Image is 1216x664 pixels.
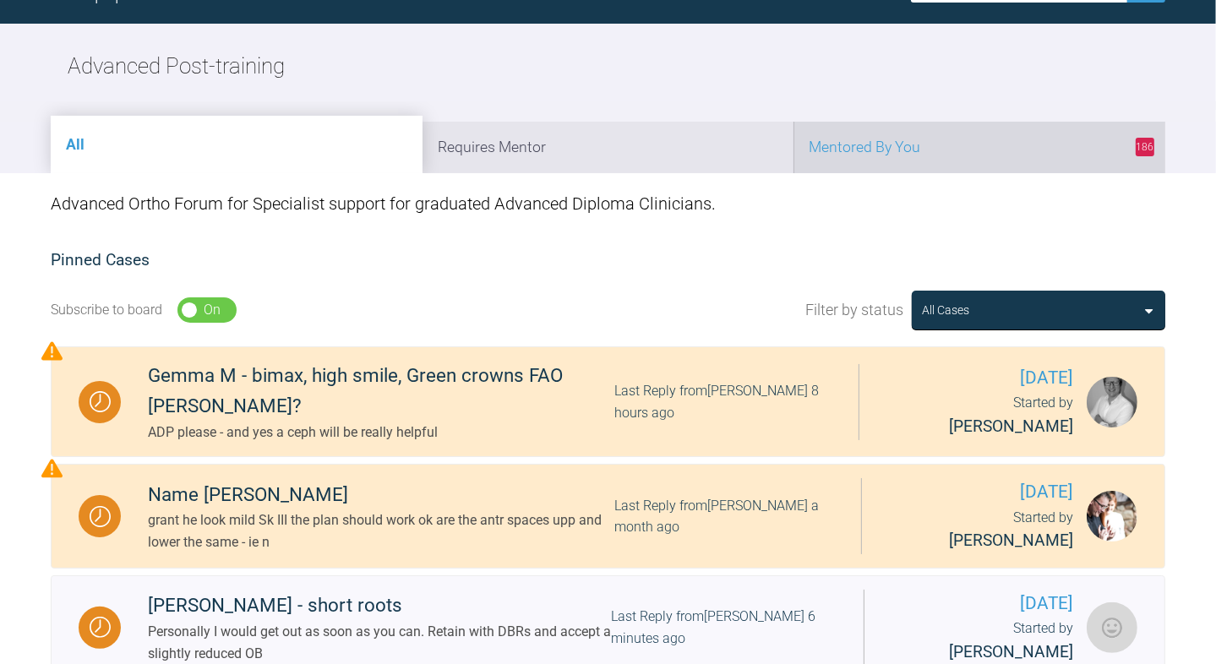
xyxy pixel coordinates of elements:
li: All [51,116,423,173]
a: WaitingGemma M - bimax, high smile, Green crowns FAO [PERSON_NAME]?ADP please - and yes a ceph wi... [51,346,1165,457]
div: Personally I would get out as soon as you can. Retain with DBRs and accept a slightly reduced OB [148,621,611,664]
span: [DATE] [892,590,1073,618]
div: All Cases [922,301,969,319]
div: Gemma M - bimax, high smile, Green crowns FAO [PERSON_NAME]? [148,361,614,422]
div: Last Reply from [PERSON_NAME] a month ago [614,495,834,538]
div: Started by [889,507,1073,554]
div: Subscribe to board [51,299,162,321]
div: grant he look mild Sk III the plan should work ok are the antr spaces upp and lower the same - ie n [148,509,614,552]
div: [PERSON_NAME] - short roots [148,591,611,621]
h2: Advanced Post-training [68,49,285,84]
div: On [204,299,221,321]
li: Requires Mentor [423,122,794,173]
img: Waiting [90,506,111,527]
div: ADP please - and yes a ceph will be really helpful [148,422,614,444]
img: Priority [41,340,63,362]
img: Grant McAree [1087,491,1137,542]
div: Last Reply from [PERSON_NAME] 8 hours ago [614,380,832,423]
span: [PERSON_NAME] [949,531,1073,550]
img: Eamon OReilly [1087,602,1137,653]
div: Started by [886,392,1073,439]
div: Last Reply from [PERSON_NAME] 6 minutes ago [611,606,836,649]
span: 186 [1136,138,1154,156]
span: Filter by status [805,298,903,323]
img: Waiting [90,391,111,412]
h2: Pinned Cases [51,248,1165,274]
img: Priority [41,458,63,479]
a: WaitingName [PERSON_NAME]grant he look mild Sk III the plan should work ok are the antr spaces up... [51,464,1165,569]
li: Mentored By You [793,122,1165,173]
img: Waiting [90,617,111,638]
span: [PERSON_NAME] [949,416,1073,436]
span: [PERSON_NAME] [949,642,1073,661]
span: [DATE] [889,478,1073,506]
div: Name [PERSON_NAME] [148,480,614,510]
img: Darren Cromey [1087,377,1137,427]
span: [DATE] [886,364,1073,392]
div: Advanced Ortho Forum for Specialist support for graduated Advanced Diploma Clinicians. [51,173,1165,234]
